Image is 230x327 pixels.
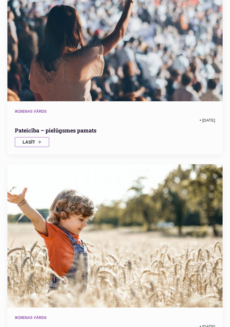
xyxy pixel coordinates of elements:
[15,137,49,147] a: Lasīt
[15,110,47,114] a: Ikdienas vārds
[23,140,35,145] span: Lasīt
[15,127,215,135] a: Pateicība – pielūgsmes pamats
[15,316,47,320] a: Ikdienas vārds
[15,117,215,124] span: • [DATE]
